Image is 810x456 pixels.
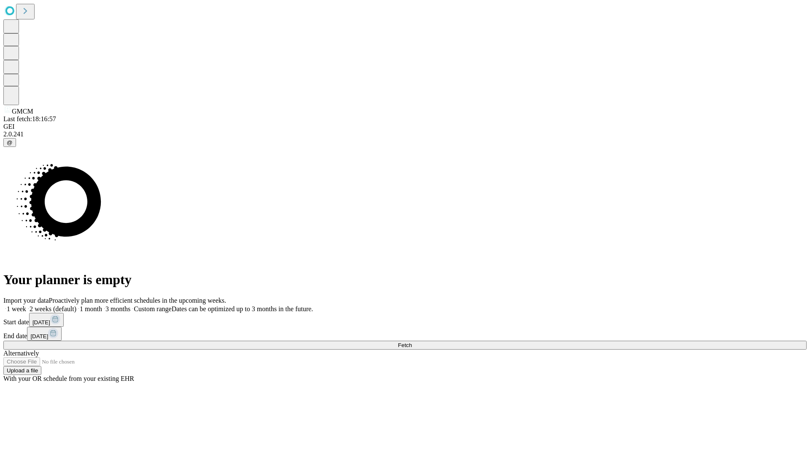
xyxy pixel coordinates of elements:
[30,305,76,312] span: 2 weeks (default)
[27,327,62,341] button: [DATE]
[32,319,50,326] span: [DATE]
[3,115,56,122] span: Last fetch: 18:16:57
[3,327,807,341] div: End date
[80,305,102,312] span: 1 month
[30,333,48,339] span: [DATE]
[3,272,807,288] h1: Your planner is empty
[398,342,412,348] span: Fetch
[12,108,33,115] span: GMCM
[3,366,41,375] button: Upload a file
[3,375,134,382] span: With your OR schedule from your existing EHR
[29,313,64,327] button: [DATE]
[49,297,226,304] span: Proactively plan more efficient schedules in the upcoming weeks.
[3,123,807,130] div: GEI
[3,130,807,138] div: 2.0.241
[3,138,16,147] button: @
[105,305,130,312] span: 3 months
[3,350,39,357] span: Alternatively
[134,305,171,312] span: Custom range
[3,313,807,327] div: Start date
[7,139,13,146] span: @
[3,341,807,350] button: Fetch
[7,305,26,312] span: 1 week
[172,305,313,312] span: Dates can be optimized up to 3 months in the future.
[3,297,49,304] span: Import your data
